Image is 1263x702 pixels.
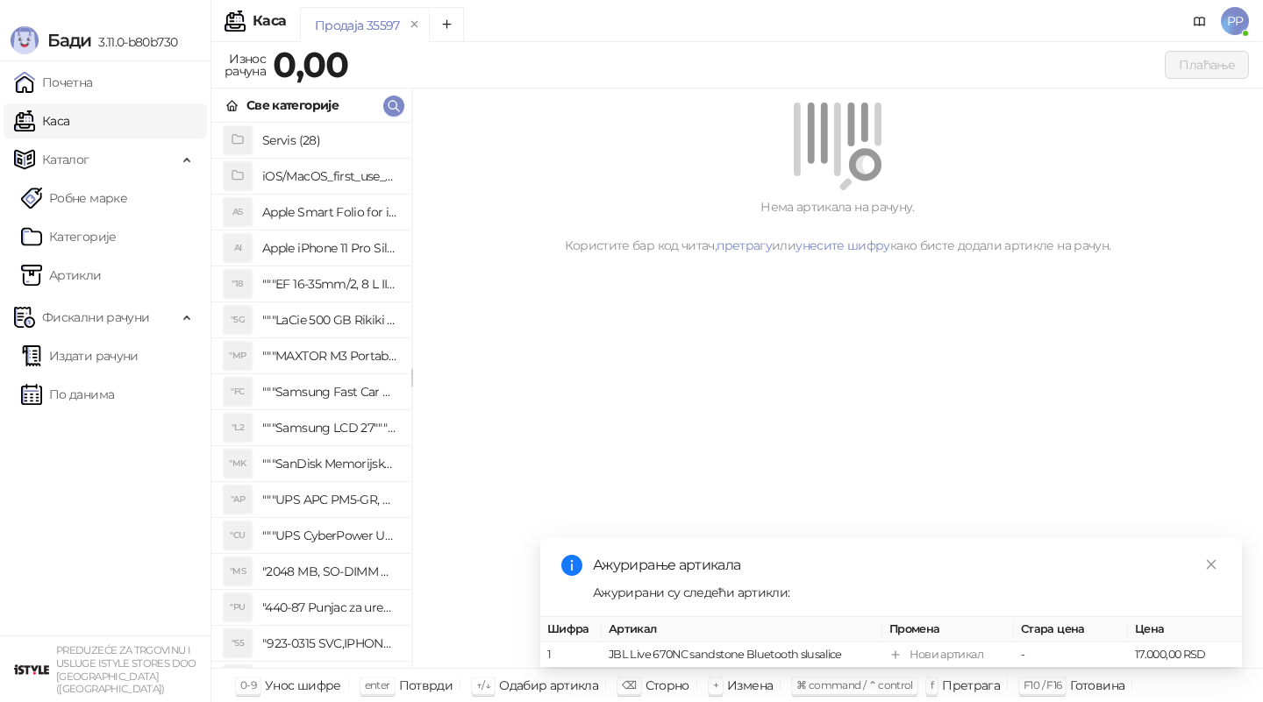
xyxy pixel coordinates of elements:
div: "CU [224,521,252,550]
th: Промена [882,617,1014,642]
h4: """Samsung Fast Car Charge Adapter, brzi auto punja_, boja crna""" [262,378,397,406]
th: Стара цена [1014,617,1128,642]
a: унесите шифру [796,238,890,253]
div: "PU [224,593,252,621]
th: Цена [1128,617,1242,642]
a: ArtikliАртикли [21,258,102,293]
span: enter [365,678,390,691]
div: "AP [224,486,252,514]
h4: """EF 16-35mm/2, 8 L III USM""" [262,270,397,298]
h4: Apple Smart Folio for iPad mini (A17 Pro) - Sage [262,198,397,226]
a: Close [1202,555,1221,574]
div: Претрага [942,674,1000,697]
h4: """LaCie 500 GB Rikiki USB 3.0 / Ultra Compact & Resistant aluminum / USB 3.0 / 2.5""""""" [262,306,397,334]
div: Одабир артикла [499,674,598,697]
span: info-circle [561,555,582,576]
button: remove [403,18,426,32]
button: Плаћање [1165,51,1249,79]
div: Све категорије [246,96,339,115]
div: "S5 [224,629,252,657]
span: Бади [47,30,91,51]
h4: "440-87 Punjac za uredjaje sa micro USB portom 4/1, Stand." [262,593,397,621]
td: - [1014,642,1128,668]
span: 0-9 [240,678,256,691]
h4: "923-0315 SVC,IPHONE 5/5S BATTERY REMOVAL TRAY Držač za iPhone sa kojim se otvara display [262,629,397,657]
div: Ажурирани су следећи артикли: [593,583,1221,602]
div: "MK [224,450,252,478]
h4: """UPS APC PM5-GR, Essential Surge Arrest,5 utic_nica""" [262,486,397,514]
a: Каса [14,103,69,138]
h4: """SanDisk Memorijska kartica 256GB microSDXC sa SD adapterom SDSQXA1-256G-GN6MA - Extreme PLUS, ... [262,450,397,478]
td: JBL Live 670NC sandstone Bluetooth slusalice [602,642,882,668]
small: PREDUZEĆE ZA TRGOVINU I USLUGE ISTYLE STORES DOO [GEOGRAPHIC_DATA] ([GEOGRAPHIC_DATA]) [56,644,196,695]
h4: "923-0448 SVC,IPHONE,TOURQUE DRIVER KIT .65KGF- CM Šrafciger " [262,665,397,693]
span: ↑/↓ [476,678,490,691]
h4: Servis (28) [262,126,397,154]
div: "L2 [224,414,252,442]
span: + [713,678,718,691]
div: Унос шифре [265,674,341,697]
h4: """MAXTOR M3 Portable 2TB 2.5"""" crni eksterni hard disk HX-M201TCB/GM""" [262,342,397,370]
div: "FC [224,378,252,406]
span: ⌘ command / ⌃ control [796,678,913,691]
a: Документација [1186,7,1214,35]
a: По данима [21,377,114,412]
div: Сторно [646,674,689,697]
div: Нема артикала на рачуну. Користите бар код читач, или како бисте додали артикле на рачун. [433,197,1242,255]
a: Категорије [21,219,117,254]
span: 3.11.0-b80b730 [91,34,177,50]
div: "MS [224,557,252,585]
a: Издати рачуни [21,338,139,373]
div: Измена [727,674,773,697]
a: Робне марке [21,181,127,216]
td: 17.000,00 RSD [1128,642,1242,668]
th: Шифра [540,617,602,642]
button: Add tab [429,7,464,42]
div: Готовина [1070,674,1124,697]
div: Каса [253,14,286,28]
h4: Apple iPhone 11 Pro Silicone Case - Black [262,234,397,262]
strong: 0,00 [273,43,348,86]
span: PP [1221,7,1249,35]
span: close [1205,558,1217,571]
div: Продаја 35597 [315,16,400,35]
div: "SD [224,665,252,693]
td: 1 [540,642,602,668]
h4: iOS/MacOS_first_use_assistance (4) [262,162,397,190]
span: F10 / F16 [1024,678,1061,691]
h4: """UPS CyberPower UT650EG, 650VA/360W , line-int., s_uko, desktop""" [262,521,397,550]
span: Каталог [42,142,89,177]
a: претрагу [717,238,772,253]
div: Потврди [399,674,453,697]
div: AS [224,198,252,226]
h4: """Samsung LCD 27"""" C27F390FHUXEN""" [262,414,397,442]
div: "5G [224,306,252,334]
div: Ажурирање артикала [593,555,1221,576]
div: AI [224,234,252,262]
img: Logo [11,26,39,54]
span: f [931,678,933,691]
h4: "2048 MB, SO-DIMM DDRII, 667 MHz, Napajanje 1,8 0,1 V, Latencija CL5" [262,557,397,585]
div: Нови артикал [910,646,983,663]
div: "18 [224,270,252,298]
div: grid [211,123,411,668]
span: ⌫ [622,678,636,691]
span: Фискални рачуни [42,300,149,335]
img: 64x64-companyLogo-77b92cf4-9946-4f36-9751-bf7bb5fd2c7d.png [14,652,49,687]
a: Почетна [14,65,93,100]
div: "MP [224,342,252,370]
th: Артикал [602,617,882,642]
div: Износ рачуна [221,47,269,82]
